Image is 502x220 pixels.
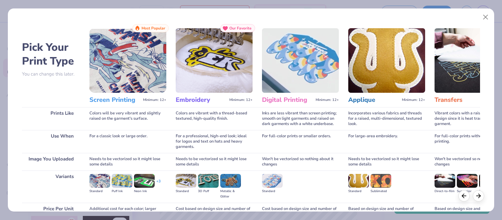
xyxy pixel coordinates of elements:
div: Supacolor [457,189,478,194]
span: Our Favorite [229,26,252,30]
span: Minimum: 12+ [316,98,339,102]
div: For a classic look or large order. [89,130,166,153]
img: Puff Ink [112,174,132,188]
div: Needs to be vectorized so it might lose some details [89,153,166,170]
div: Variants [22,170,80,203]
h3: Digital Printing [262,96,313,104]
div: For large-area embroidery. [348,130,425,153]
h3: Screen Printing [89,96,141,104]
img: Standard [348,174,369,188]
div: Neon Ink [134,189,155,194]
div: Standard [89,189,110,194]
img: Standard [262,174,283,188]
span: Minimum: 12+ [143,98,166,102]
div: Puff Ink [112,189,132,194]
div: Inks are less vibrant than screen printing; smooth on light garments and raised on dark garments ... [262,107,339,130]
img: Screen Transfer [479,174,500,188]
img: Neon Ink [134,174,155,188]
div: + 3 [156,179,161,189]
div: Sublimated [371,189,391,194]
img: Metallic & Glitter [220,174,241,188]
div: Image You Uploaded [22,153,80,170]
img: Screen Printing [89,28,166,93]
img: Embroidery [176,28,253,93]
span: Most Popular [142,26,165,30]
div: Direct-to-film [435,189,455,194]
div: Standard [262,189,283,194]
img: Digital Printing [262,28,339,93]
h3: Transfers [435,96,486,104]
div: Use When [22,130,80,153]
img: Applique [348,28,425,93]
div: Standard [176,189,196,194]
div: Colors will be very vibrant and slightly raised on the garment's surface. [89,107,166,130]
img: Standard [89,174,110,188]
div: For full-color prints or smaller orders. [262,130,339,153]
p: You can change this later. [22,71,80,77]
div: Needs to be vectorized so it might lose some details [176,153,253,170]
div: Screen Transfer [479,189,500,199]
img: Direct-to-film [435,174,455,188]
img: 3D Puff [198,174,219,188]
div: 3D Puff [198,189,219,194]
div: Standard [348,189,369,194]
span: Minimum: 12+ [229,98,253,102]
div: Colors are vibrant with a thread-based textured, high-quality finish. [176,107,253,130]
img: Standard [176,174,196,188]
img: Sublimated [371,174,391,188]
div: Needs to be vectorized so it might lose some details [348,153,425,170]
h3: Embroidery [176,96,227,104]
img: Supacolor [457,174,478,188]
div: Metallic & Glitter [220,189,241,199]
h2: Pick Your Print Type [22,40,80,68]
span: Minimum: 12+ [402,98,425,102]
div: Won't be vectorized so nothing about it changes [262,153,339,170]
div: Prints Like [22,107,80,130]
div: For a professional, high-end look; ideal for logos and text on hats and heavy garments. [176,130,253,153]
div: Incorporates various fabrics and threads for a raised, multi-dimensional, textured look. [348,107,425,130]
h3: Applique [348,96,399,104]
button: Close [480,11,492,23]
